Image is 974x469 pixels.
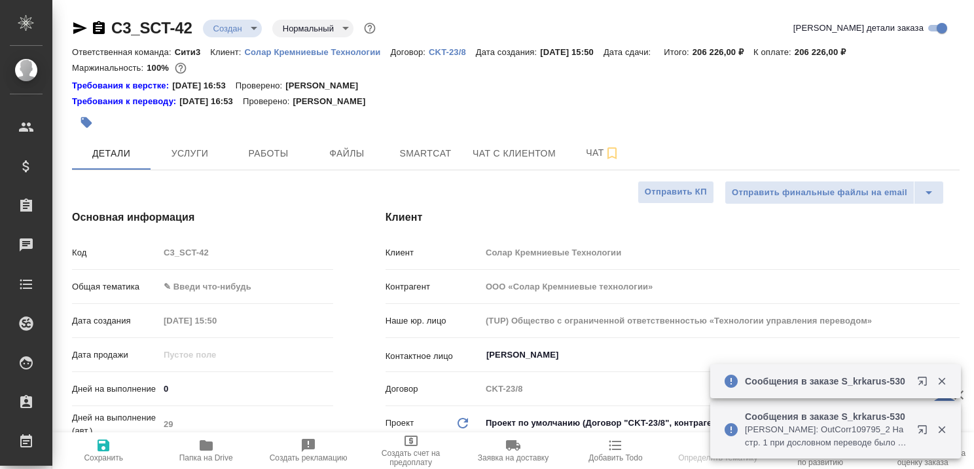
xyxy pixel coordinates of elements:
p: [PERSON_NAME] [293,95,375,108]
span: Чат [571,145,634,161]
h4: Клиент [386,210,960,225]
button: Папка на Drive [154,432,257,469]
p: Контрагент [386,280,481,293]
p: К оплате: [753,47,795,57]
a: Требования к переводу: [72,95,179,108]
p: CKT-23/8 [429,47,476,57]
span: Чат с клиентом [473,145,556,162]
button: Нормальный [279,23,338,34]
span: Услуги [158,145,221,162]
p: 206 226,00 ₽ [693,47,753,57]
button: Заявка на доставку [462,432,564,469]
p: Солар Кремниевые Технологии [245,47,391,57]
span: Отправить КП [645,185,707,200]
button: Открыть в новой вкладке [909,368,941,400]
span: Детали [80,145,143,162]
span: Сохранить [84,453,123,462]
input: Пустое поле [481,311,960,330]
p: [DATE] 16:53 [179,95,243,108]
input: Пустое поле [481,243,960,262]
p: Наше юр. лицо [386,314,481,328]
span: Создать счет на предоплату [367,449,454,467]
div: Проект по умолчанию (Договор "CKT-23/8", контрагент "ООО «Солар Кремниевые технологии» ") [481,412,960,434]
p: Контактное лицо [386,350,481,363]
p: Проверено: [236,79,286,92]
span: Файлы [316,145,378,162]
input: Пустое поле [159,415,333,434]
button: Сохранить [52,432,154,469]
button: 0.00 RUB; [172,60,189,77]
span: Добавить Todo [588,453,642,462]
p: 100% [147,63,172,73]
p: Дней на выполнение (авт.) [72,411,159,438]
div: ✎ Введи что-нибудь [159,276,333,298]
span: Папка на Drive [179,453,233,462]
p: Сообщения в заказе S_krkarus-530 [745,375,909,388]
div: ✎ Введи что-нибудь [164,280,317,293]
div: Нажми, чтобы открыть папку с инструкцией [72,79,172,92]
p: Итого: [664,47,692,57]
span: Работы [237,145,300,162]
p: Ответственная команда: [72,47,175,57]
span: Создать рекламацию [270,453,348,462]
button: Скопировать ссылку [91,20,107,36]
p: Сити3 [175,47,211,57]
p: Код [72,246,159,259]
p: Проект [386,417,414,430]
p: Дата создания: [476,47,540,57]
button: Закрыть [928,375,955,387]
input: Пустое поле [159,311,274,330]
button: Отправить финальные файлы на email [725,181,914,204]
span: Заявка на доставку [478,453,549,462]
button: Отправить КП [638,181,714,204]
p: Клиент [386,246,481,259]
input: Пустое поле [481,277,960,296]
input: Пустое поле [159,345,274,364]
h4: Основная информация [72,210,333,225]
input: Пустое поле [159,243,333,262]
p: Сообщения в заказе S_krkarus-530 [745,410,909,423]
p: Общая тематика [72,280,159,293]
p: [PERSON_NAME]: OutCorr109795_2 На стр. 1 при дословном переводе было бы "для амлодпина", но перев... [745,423,909,449]
div: split button [725,181,944,204]
button: Добавить Todo [564,432,666,469]
p: 206 226,00 ₽ [795,47,856,57]
button: Создать счет на предоплату [359,432,461,469]
button: Открыть в новой вкладке [909,417,941,448]
p: Дней на выполнение [72,383,159,396]
button: Доп статусы указывают на важность/срочность заказа [361,20,378,37]
span: Отправить финальные файлы на email [732,185,907,200]
p: [DATE] 16:53 [172,79,236,92]
button: Добавить тэг [72,108,101,137]
button: Закрыть [928,424,955,436]
p: [PERSON_NAME] [285,79,368,92]
a: Солар Кремниевые Технологии [245,46,391,57]
button: Open [952,354,955,356]
p: Договор [386,383,481,396]
a: C3_SCT-42 [111,19,192,37]
button: Создать рекламацию [257,432,359,469]
span: Smartcat [394,145,457,162]
p: Проверено: [243,95,293,108]
button: Скопировать ссылку для ЯМессенджера [72,20,88,36]
button: Определить тематику [667,432,769,469]
p: Маржинальность: [72,63,147,73]
a: Требования к верстке: [72,79,172,92]
p: Клиент: [210,47,244,57]
div: Создан [203,20,262,37]
span: [PERSON_NAME] детали заказа [793,22,924,35]
span: Определить тематику [678,453,757,462]
p: [DATE] 15:50 [540,47,604,57]
a: CKT-23/8 [429,46,476,57]
p: Дата продажи [72,348,159,362]
input: ✎ Введи что-нибудь [159,379,333,398]
svg: Подписаться [604,145,620,161]
div: Нажми, чтобы открыть папку с инструкцией [72,95,179,108]
button: Создан [209,23,246,34]
p: Договор: [390,47,429,57]
p: Дата сдачи: [604,47,654,57]
p: Дата создания [72,314,159,328]
div: Создан [272,20,353,37]
input: Пустое поле [481,379,960,398]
